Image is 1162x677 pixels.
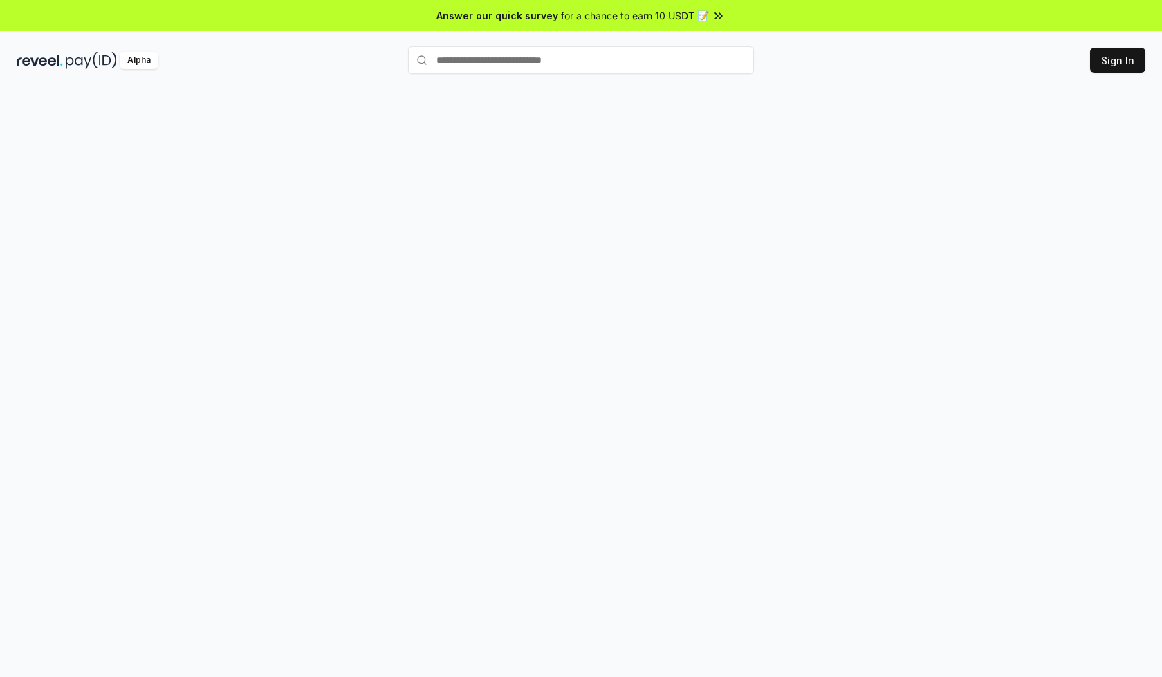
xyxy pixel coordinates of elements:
[561,8,709,23] span: for a chance to earn 10 USDT 📝
[1090,48,1145,73] button: Sign In
[436,8,558,23] span: Answer our quick survey
[17,52,63,69] img: reveel_dark
[66,52,117,69] img: pay_id
[120,52,158,69] div: Alpha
